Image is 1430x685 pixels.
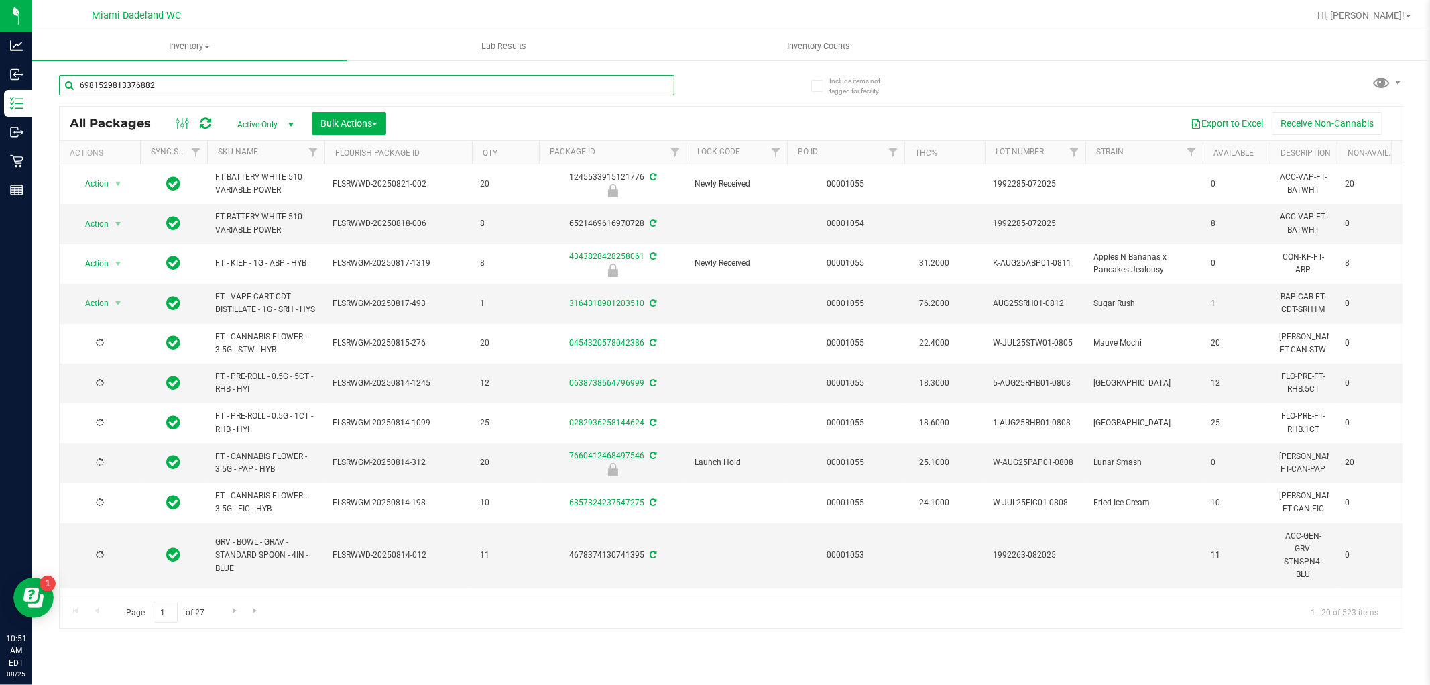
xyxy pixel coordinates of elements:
button: Export to Excel [1182,112,1272,135]
span: 25 [480,417,531,429]
span: K-AUG25ABP01-0811 [993,257,1077,270]
span: GRV - BOWL - GRAV - STANDARD SPOON - 4IN - BLUE [215,536,316,575]
inline-svg: Retail [10,154,23,168]
span: FLSRWGM-20250814-198 [333,496,464,509]
span: 18.6000 [912,413,956,433]
span: 0 [1345,297,1396,310]
a: 00001055 [827,299,865,308]
div: ACC-VAP-FT-BATWHT [1278,170,1329,198]
span: Sync from Compliance System [648,498,656,507]
span: W-JUL25FIC01-0808 [993,496,1077,509]
span: 25.1000 [912,453,956,472]
span: Sync from Compliance System [648,219,656,228]
iframe: Resource center unread badge [40,576,56,592]
iframe: Resource center [13,578,54,618]
a: PO ID [798,147,818,156]
span: 24.1000 [912,493,956,513]
a: THC% [915,148,937,158]
a: Inventory [32,32,347,60]
span: In Sync [167,333,181,352]
span: 8 [480,257,531,270]
a: 0454320578042386 [569,338,644,348]
span: In Sync [167,545,181,564]
span: In Sync [167,493,181,512]
span: Lunar Smash [1093,456,1195,469]
a: 00001055 [827,258,865,268]
a: 00001053 [827,550,865,560]
span: FT BATTERY WHITE 510 VARIABLE POWER [215,171,316,197]
span: W-JUL25STW01-0805 [993,337,1077,350]
span: FT - PRE-ROLL - 0.5G - 1CT - RHB - HYI [215,410,316,435]
span: select [110,215,127,233]
span: 11 [1211,549,1262,562]
inline-svg: Inbound [10,68,23,81]
span: 5-AUG25RHB01-0808 [993,377,1077,390]
div: Launch Hold [537,463,689,476]
span: FLSRWGM-20250814-1099 [333,417,464,429]
span: 8 [1345,257,1396,270]
span: In Sync [167,374,181,392]
span: select [110,254,127,273]
span: Sync from Compliance System [648,252,656,261]
span: Apples N Bananas x Pancakes Jealousy [1093,251,1195,276]
a: 3164318901203510 [569,299,644,308]
a: Flourish Package ID [335,148,420,158]
span: 1 - 20 of 523 items [1300,602,1389,622]
inline-svg: Reports [10,183,23,197]
span: Include items not tagged for facility [829,76,896,96]
span: Inventory Counts [769,40,868,52]
a: Filter [765,141,787,164]
span: 0 [1345,549,1396,562]
a: Lock Code [697,147,740,156]
span: In Sync [167,254,181,272]
a: Filter [664,141,687,164]
span: 11 [480,549,531,562]
a: Non-Available [1348,148,1407,158]
a: 00001055 [827,498,865,507]
div: BAP-CAR-FT-CDT-SRH1M [1278,289,1329,317]
span: W-AUG25PAP01-0808 [993,456,1077,469]
span: In Sync [167,413,181,432]
span: Miami Dadeland WC [93,10,182,21]
a: Available [1213,148,1254,158]
span: Sugar Rush [1093,297,1195,310]
a: 4343828428258061 [569,252,644,261]
input: Search Package ID, Item Name, SKU, Lot or Part Number... [59,75,674,95]
span: Action [73,174,109,193]
span: 20 [480,456,531,469]
div: [PERSON_NAME]-FT-CAN-STW [1278,329,1329,358]
span: FT - PRE-ROLL - 0.5G - 5CT - RHB - HYI [215,370,316,396]
span: FT - KIEF - 1G - ABP - HYB [215,257,316,270]
a: 00001055 [827,378,865,388]
span: 0 [1345,377,1396,390]
a: Filter [185,141,207,164]
a: Strain [1096,147,1124,156]
span: 31.2000 [912,254,956,273]
span: Lab Results [463,40,544,52]
span: 0 [1345,217,1396,230]
span: Bulk Actions [320,118,377,129]
span: 12 [1211,377,1262,390]
span: 20 [480,337,531,350]
span: In Sync [167,214,181,233]
span: 12 [480,377,531,390]
inline-svg: Inventory [10,97,23,110]
a: Lot Number [996,147,1044,156]
span: select [110,174,127,193]
a: Sync Status [151,147,202,156]
span: FLSRWWD-20250821-002 [333,178,464,191]
a: SKU Name [218,147,258,156]
a: Go to the next page [225,602,244,620]
span: Action [73,294,109,313]
a: 00001055 [827,338,865,348]
span: 1-AUG25RHB01-0808 [993,417,1077,429]
button: Bulk Actions [312,112,386,135]
div: 1245533915121776 [537,171,689,197]
div: Newly Received [537,264,689,277]
a: Lab Results [347,32,661,60]
span: Inventory [32,40,347,52]
span: FLSRWGM-20250814-312 [333,456,464,469]
span: All Packages [70,116,164,131]
a: 00001054 [827,219,865,228]
div: ACC-VAP-FT-BATWHT [1278,209,1329,238]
